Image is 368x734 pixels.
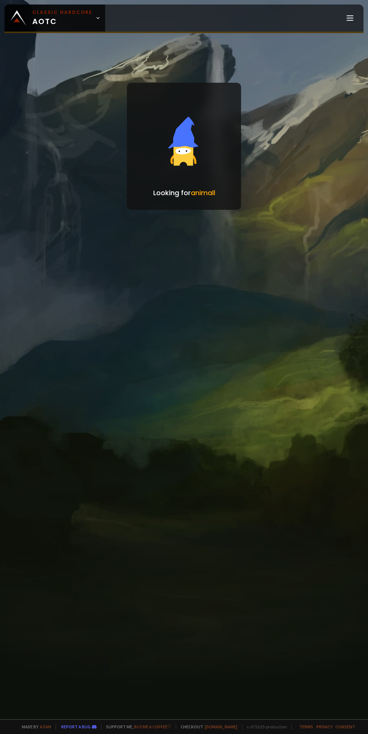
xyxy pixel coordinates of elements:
a: Consent [335,724,355,729]
a: Classic HardcoreAOTC [5,5,105,32]
span: animall [191,188,215,197]
a: Terms [299,724,313,729]
span: Checkout [176,724,237,729]
span: Made by [17,724,51,729]
small: Classic Hardcore [32,9,92,16]
p: Looking for [153,188,215,198]
span: Support me, [101,724,171,729]
a: a fan [40,724,51,729]
span: v. d752d5 - production [242,724,287,729]
span: AOTC [32,9,92,27]
a: Privacy [316,724,332,729]
a: [DOMAIN_NAME] [205,724,237,729]
a: Report a bug [61,724,90,729]
a: Buy me a coffee [134,724,171,729]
